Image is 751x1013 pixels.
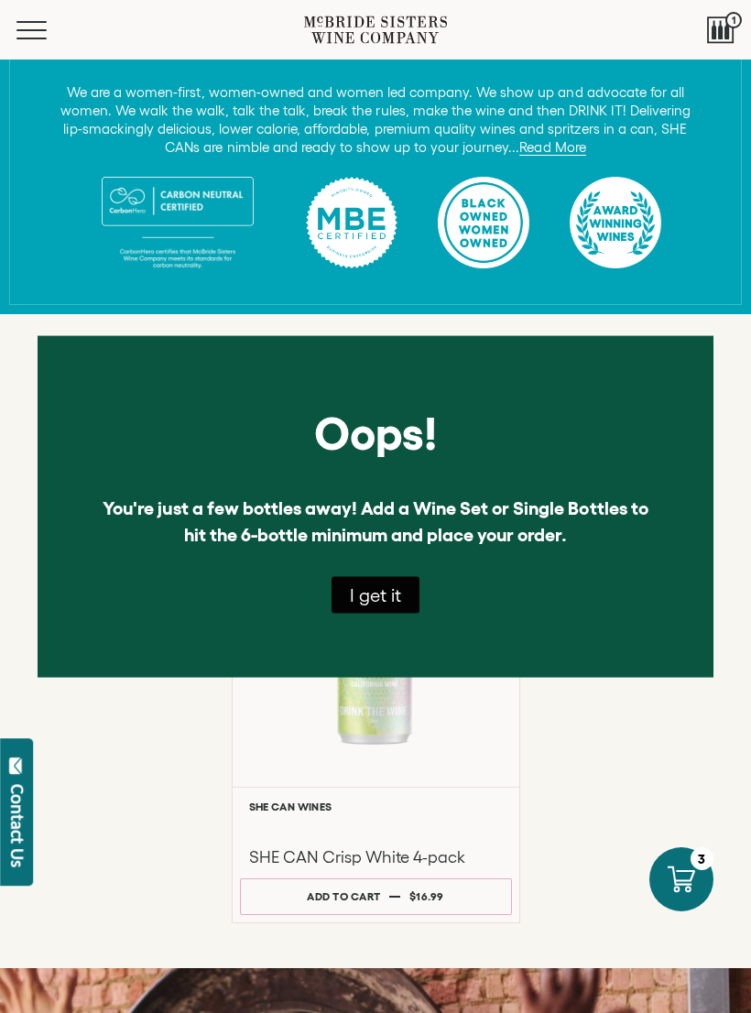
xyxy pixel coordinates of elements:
[332,576,419,613] button: I get it
[102,495,649,549] li: You're just a few bottles away! Add a Wine Set or Single Bottles to hit the 6-bottle minimum and ...
[16,21,82,39] button: Mobile Menu Trigger
[307,883,381,910] div: Add to cart
[249,845,503,869] h3: SHE CAN Crisp White 4-pack
[240,878,512,915] button: Add to cart $16.99
[53,83,698,157] p: We are a women-first, women-owned and women led company. We show up and advocate for all women. W...
[102,400,649,468] div: Oops!
[249,801,503,812] h6: SHE CAN Wines
[8,784,27,867] div: Contact Us
[725,12,742,28] span: 1
[232,483,520,923] a: White SHE CAN Crisp White SHE CAN Wines SHE CAN Crisp White 4-pack Add to cart $16.99
[409,890,444,902] span: $16.99
[519,139,585,156] a: Read More
[691,847,713,870] div: 3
